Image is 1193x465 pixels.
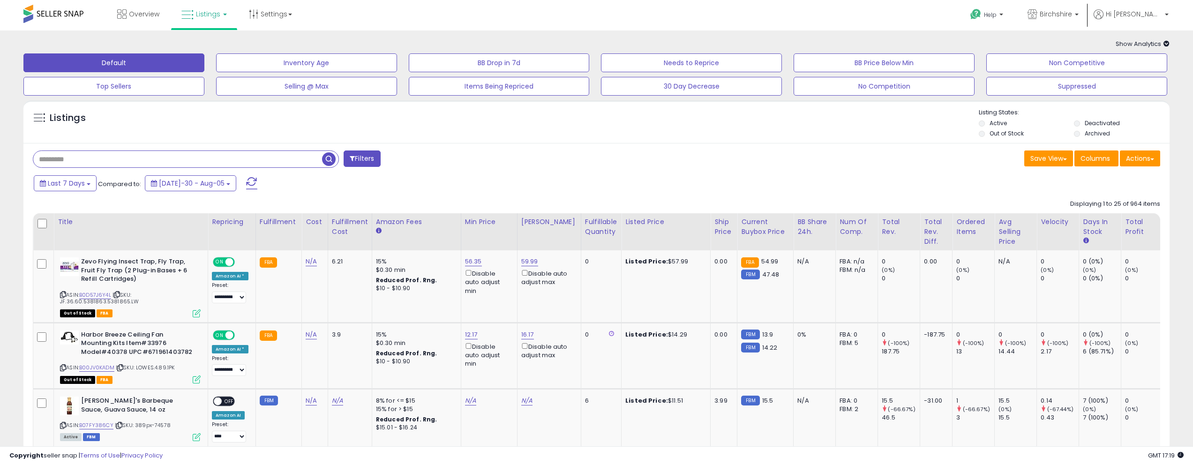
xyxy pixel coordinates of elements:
a: 59.99 [521,257,538,266]
div: Title [58,217,204,227]
small: FBM [741,270,759,279]
div: 0 [1125,413,1163,422]
div: $0.30 min [376,339,454,347]
small: (0%) [956,266,969,274]
div: Fulfillment Cost [332,217,368,237]
img: 31aLKQVK5QL._SL40_.jpg [60,330,79,345]
div: Total Rev. Diff. [924,217,948,247]
span: Columns [1080,154,1110,163]
span: FBM [83,433,100,441]
div: Disable auto adjust max [521,341,574,360]
div: Amazon AI * [212,345,248,353]
span: | SKU: JF.36.60.5381863.5381865.LW [60,291,139,305]
div: Disable auto adjust max [521,268,574,286]
button: Needs to Reprice [601,53,782,72]
div: Velocity [1041,217,1075,227]
button: Items Being Repriced [409,77,590,96]
small: (0%) [1041,266,1054,274]
a: 56.35 [465,257,482,266]
div: 15.5 [998,413,1036,422]
label: Active [990,119,1007,127]
span: All listings that are currently out of stock and unavailable for purchase on Amazon [60,376,95,384]
div: seller snap | | [9,451,163,460]
b: Reduced Prof. Rng. [376,415,437,423]
b: [PERSON_NAME]'s Barbeque Sauce, Guava Sauce, 14 oz [81,397,195,416]
small: (0%) [1083,405,1096,413]
div: $15.01 - $16.24 [376,424,454,432]
div: $10 - $10.90 [376,358,454,366]
span: 13.9 [762,330,773,339]
div: 0 (0%) [1083,257,1121,266]
span: Show Analytics [1116,39,1170,48]
div: N/A [797,257,828,266]
small: (0%) [998,405,1012,413]
button: Last 7 Days [34,175,97,191]
button: Selling @ Max [216,77,397,96]
div: Amazon AI [212,411,245,420]
div: Ship Price [714,217,733,237]
span: FBA [97,376,113,384]
button: No Competition [794,77,975,96]
div: $11.51 [625,397,703,405]
span: [DATE]-30 - Aug-05 [159,179,225,188]
div: Disable auto adjust min [465,341,510,368]
div: Fulfillment [260,217,298,227]
span: | SKU: LOWES.4.89.1PK [116,364,175,371]
div: 15% [376,257,454,266]
small: (0%) [1125,266,1138,274]
p: Listing States: [979,108,1170,117]
button: Default [23,53,204,72]
a: B0D57J6Y4L [79,291,111,299]
a: Terms of Use [80,451,120,460]
div: 0 [956,257,994,266]
div: Days In Stock [1083,217,1117,237]
img: 41U+dqqmJKL._SL40_.jpg [60,257,79,276]
div: 15% for > $15 [376,405,454,413]
a: 12.17 [465,330,478,339]
div: ASIN: [60,330,201,382]
span: 2025-08-13 17:19 GMT [1148,451,1184,460]
div: 0 [1125,274,1163,283]
button: Top Sellers [23,77,204,96]
b: Listed Price: [625,396,668,405]
span: 14.22 [762,343,778,352]
div: 0 [1125,397,1163,405]
a: N/A [521,396,533,405]
small: FBM [260,396,278,405]
span: Hi [PERSON_NAME] [1106,9,1162,19]
button: Save View [1024,150,1073,166]
div: Min Price [465,217,513,227]
a: Hi [PERSON_NAME] [1094,9,1169,30]
small: Days In Stock. [1083,237,1088,245]
div: 8% for <= $15 [376,397,454,405]
button: Columns [1074,150,1118,166]
div: 0% [797,330,828,339]
div: 0.14 [1041,397,1079,405]
div: 0 [882,330,920,339]
small: FBA [260,330,277,341]
span: All listings currently available for purchase on Amazon [60,433,82,441]
div: 3 [956,413,994,422]
div: Listed Price [625,217,706,227]
div: -31.00 [924,397,945,405]
div: Repricing [212,217,252,227]
small: (-66.67%) [888,405,915,413]
span: OFF [222,397,237,405]
div: FBA: 0 [840,330,870,339]
span: Listings [196,9,220,19]
small: (-66.67%) [963,405,990,413]
div: Amazon Fees [376,217,457,227]
div: FBM: n/a [840,266,870,274]
a: Help [963,1,1013,30]
div: 0.43 [1041,413,1079,422]
div: Displaying 1 to 25 of 964 items [1070,200,1160,209]
small: FBM [741,396,759,405]
small: (0%) [1125,405,1138,413]
button: Actions [1120,150,1160,166]
div: 6.21 [332,257,365,266]
div: Avg Selling Price [998,217,1033,247]
div: Num of Comp. [840,217,874,237]
div: Cost [306,217,324,227]
span: OFF [233,258,248,266]
div: 6 (85.71%) [1083,347,1121,356]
